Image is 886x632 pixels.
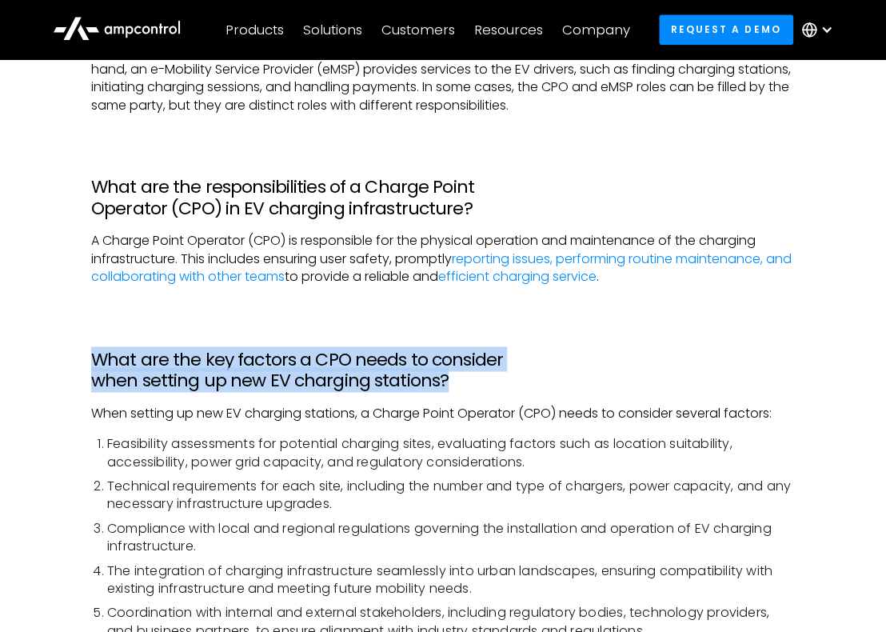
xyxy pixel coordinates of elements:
div: Company [562,21,630,38]
div: Products [225,21,284,38]
li: Feasibility assessments for potential charging sites, evaluating factors such as location suitabi... [107,434,795,470]
div: Customers [381,21,455,38]
a: reporting issues, performing routine maintenance, and collaborating with other teams [91,250,792,286]
p: ‍ [91,299,795,317]
div: Solutions [303,21,362,38]
div: Resources [474,21,543,38]
li: Compliance with local and regional regulations governing the installation and operation of EV cha... [107,519,795,555]
h3: What are the key factors a CPO needs to consider when setting up new EV charging stations? [91,349,795,391]
p: ‍ [91,127,795,145]
a: Request a demo [659,14,793,44]
p: A Charge Point Operator (CPO) is responsible for the physical operation and maintenance of the ch... [91,232,795,286]
li: The integration of charging infrastructure seamlessly into urban landscapes, ensuring compatibili... [107,562,795,598]
a: efficient charging service [438,267,597,286]
h3: What are the responsibilities of a Charge Point Operator (CPO) in EV charging infrastructure? [91,177,795,219]
p: When setting up new EV charging stations, a Charge Point Operator (CPO) needs to consider several... [91,404,795,422]
li: Technical requirements for each site, including the number and type of chargers, power capacity, ... [107,477,795,513]
p: A Charge Point Operator (CPO) is responsible for operating and managing EV charging stations. On ... [91,42,795,114]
